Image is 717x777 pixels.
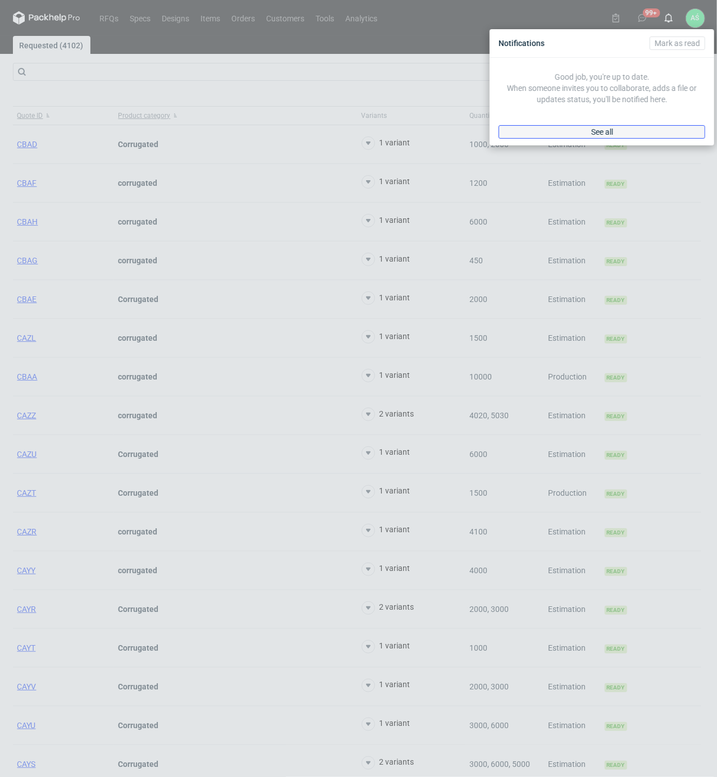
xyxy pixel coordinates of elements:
[591,128,613,136] span: See all
[503,71,701,105] p: Good job, you're up to date. When someone invites you to collaborate, adds a file or updates stat...
[494,34,710,53] div: Notifications
[650,36,705,50] button: Mark as read
[499,125,705,139] a: See all
[655,39,700,47] span: Mark as read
